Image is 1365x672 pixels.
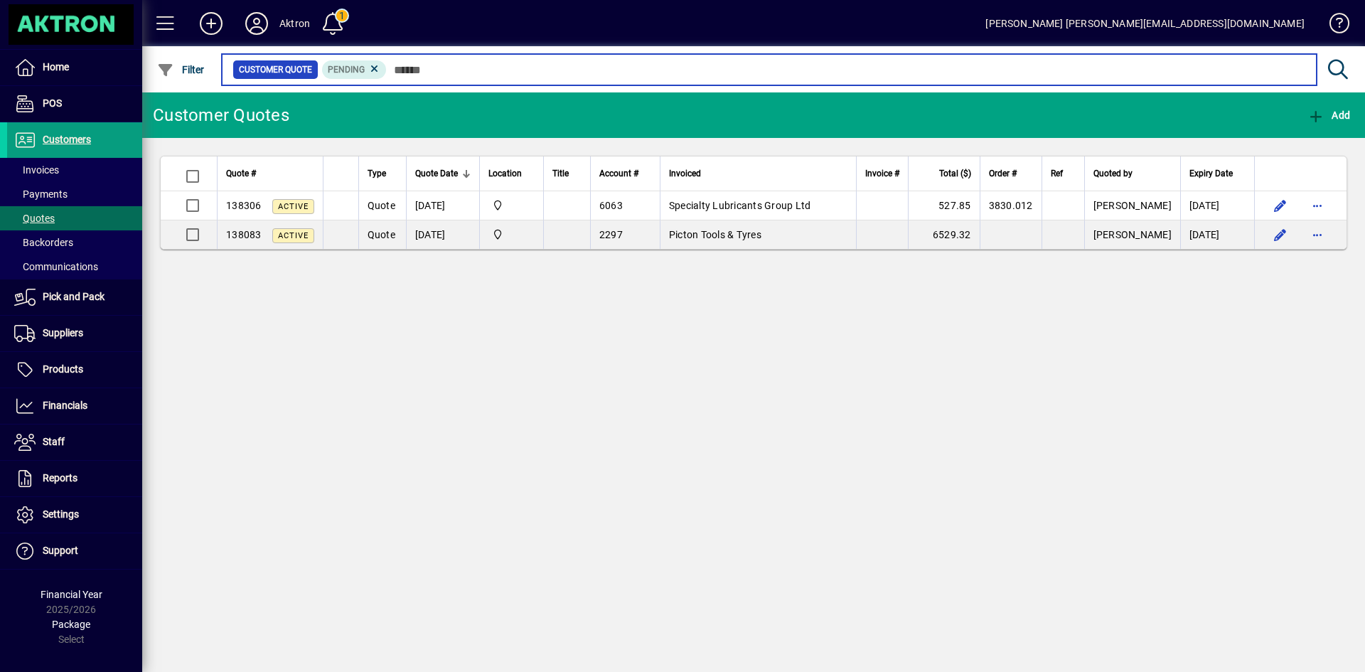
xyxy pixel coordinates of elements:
[14,237,73,248] span: Backorders
[226,200,262,211] span: 138306
[406,220,479,249] td: [DATE]
[234,11,279,36] button: Profile
[1269,223,1292,246] button: Edit
[1269,194,1292,217] button: Edit
[1306,223,1329,246] button: More options
[599,166,638,181] span: Account #
[7,158,142,182] a: Invoices
[43,97,62,109] span: POS
[52,619,90,630] span: Package
[7,425,142,460] a: Staff
[43,545,78,556] span: Support
[1093,200,1172,211] span: [PERSON_NAME]
[7,352,142,388] a: Products
[406,191,479,220] td: [DATE]
[368,229,395,240] span: Quote
[368,166,386,181] span: Type
[989,166,1017,181] span: Order #
[153,104,289,127] div: Customer Quotes
[7,461,142,496] a: Reports
[1093,166,1172,181] div: Quoted by
[43,400,87,411] span: Financials
[669,166,701,181] span: Invoiced
[669,200,811,211] span: Specialty Lubricants Group Ltd
[14,188,68,200] span: Payments
[7,279,142,315] a: Pick and Pack
[7,182,142,206] a: Payments
[1189,166,1246,181] div: Expiry Date
[985,12,1305,35] div: [PERSON_NAME] [PERSON_NAME][EMAIL_ADDRESS][DOMAIN_NAME]
[43,61,69,73] span: Home
[14,213,55,224] span: Quotes
[157,64,205,75] span: Filter
[1189,166,1233,181] span: Expiry Date
[552,166,582,181] div: Title
[7,388,142,424] a: Financials
[488,166,535,181] div: Location
[43,327,83,338] span: Suppliers
[43,472,77,484] span: Reports
[1306,194,1329,217] button: More options
[1319,3,1347,49] a: Knowledge Base
[43,291,105,302] span: Pick and Pack
[7,255,142,279] a: Communications
[368,200,395,211] span: Quote
[599,229,623,240] span: 2297
[599,166,651,181] div: Account #
[488,166,522,181] span: Location
[14,261,98,272] span: Communications
[1093,229,1172,240] span: [PERSON_NAME]
[7,230,142,255] a: Backorders
[7,86,142,122] a: POS
[552,166,569,181] span: Title
[939,166,971,181] span: Total ($)
[488,198,535,213] span: Central
[599,200,623,211] span: 6063
[226,229,262,240] span: 138083
[1304,102,1354,128] button: Add
[43,134,91,145] span: Customers
[7,206,142,230] a: Quotes
[908,220,980,249] td: 6529.32
[908,191,980,220] td: 527.85
[7,316,142,351] a: Suppliers
[1051,166,1076,181] div: Ref
[154,57,208,82] button: Filter
[239,63,312,77] span: Customer Quote
[278,231,309,240] span: Active
[488,227,535,242] span: Central
[43,363,83,375] span: Products
[226,166,314,181] div: Quote #
[43,436,65,447] span: Staff
[188,11,234,36] button: Add
[1180,220,1254,249] td: [DATE]
[279,12,310,35] div: Aktron
[322,60,387,79] mat-chip: Pending Status: Pending
[865,166,899,181] span: Invoice #
[7,50,142,85] a: Home
[278,202,309,211] span: Active
[328,65,365,75] span: Pending
[989,200,1033,211] span: 3830.012
[989,166,1033,181] div: Order #
[1180,191,1254,220] td: [DATE]
[415,166,471,181] div: Quote Date
[669,166,847,181] div: Invoiced
[1307,110,1350,121] span: Add
[1093,166,1133,181] span: Quoted by
[226,166,256,181] span: Quote #
[7,533,142,569] a: Support
[43,508,79,520] span: Settings
[7,497,142,533] a: Settings
[669,229,761,240] span: Picton Tools & Tyres
[415,166,458,181] span: Quote Date
[41,589,102,600] span: Financial Year
[1051,166,1063,181] span: Ref
[14,164,59,176] span: Invoices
